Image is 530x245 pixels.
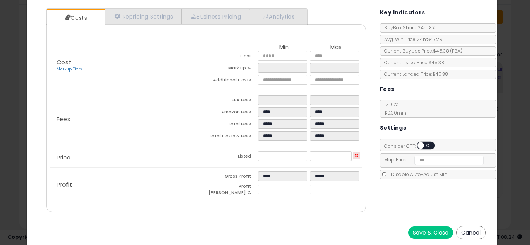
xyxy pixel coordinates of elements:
[380,8,425,17] h5: Key Indicators
[206,171,258,183] td: Gross Profit
[433,48,462,54] span: $45.38
[408,226,453,239] button: Save & Close
[380,110,406,116] span: $0.30 min
[380,59,444,66] span: Current Listed Price: $45.38
[380,101,406,116] span: 12.00 %
[380,71,448,77] span: Current Landed Price: $45.38
[206,51,258,63] td: Cost
[206,75,258,87] td: Additional Costs
[249,9,307,24] a: Analytics
[206,131,258,143] td: Total Costs & Fees
[380,48,462,54] span: Current Buybox Price:
[450,48,462,54] span: ( FBA )
[105,9,182,24] a: Repricing Settings
[424,142,436,149] span: OFF
[380,156,484,163] span: Map Price:
[57,66,82,72] a: Markup Tiers
[47,10,104,26] a: Costs
[50,59,206,72] p: Cost
[310,44,362,51] th: Max
[380,143,445,149] span: Consider CPT:
[456,226,486,239] button: Cancel
[258,44,310,51] th: Min
[380,36,442,43] span: Avg. Win Price 24h: $47.29
[380,123,406,133] h5: Settings
[380,24,435,31] span: BuyBox Share 24h: 18%
[387,171,447,178] span: Disable Auto-Adjust Min
[206,107,258,119] td: Amazon Fees
[181,9,249,24] a: Business Pricing
[50,154,206,161] p: Price
[206,151,258,163] td: Listed
[50,182,206,188] p: Profit
[206,119,258,131] td: Total Fees
[206,183,258,198] td: Profit [PERSON_NAME] %
[206,95,258,107] td: FBA Fees
[380,84,395,94] h5: Fees
[50,116,206,122] p: Fees
[206,63,258,75] td: Mark up %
